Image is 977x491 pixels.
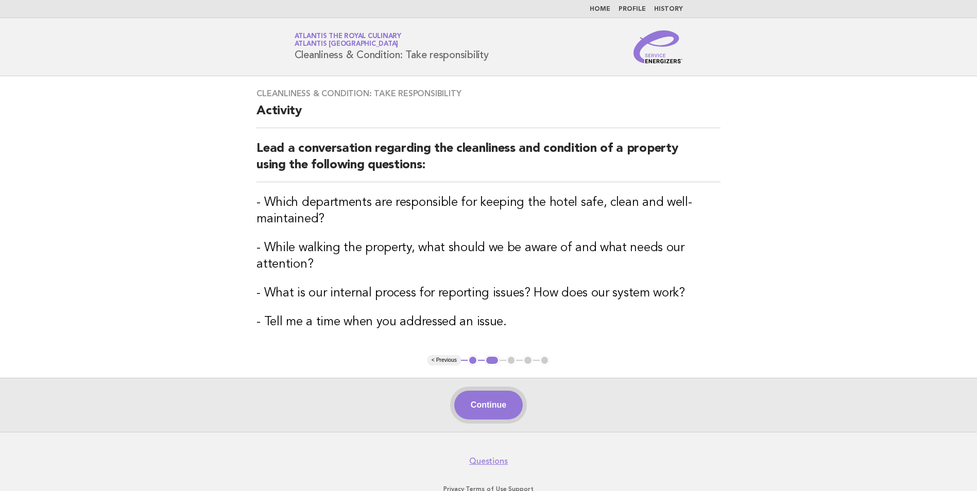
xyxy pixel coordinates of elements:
[454,391,523,419] button: Continue
[256,103,721,128] h2: Activity
[485,355,500,365] button: 2
[633,30,683,63] img: Service Energizers
[256,240,721,273] h3: - While walking the property, what should we be aware of and what needs our attention?
[468,355,478,365] button: 1
[427,355,461,365] button: < Previous
[295,33,489,60] h1: Cleanliness & Condition: Take responsibility
[256,285,721,302] h3: - What is our internal process for reporting issues? How does our system work?
[590,6,610,12] a: Home
[469,456,508,466] a: Questions
[654,6,683,12] a: History
[295,41,399,48] span: Atlantis [GEOGRAPHIC_DATA]
[295,33,401,47] a: Atlantis the Royal CulinaryAtlantis [GEOGRAPHIC_DATA]
[256,141,721,182] h2: Lead a conversation regarding the cleanliness and condition of a property using the following que...
[256,195,721,227] h3: - Which departments are responsible for keeping the hotel safe, clean and well-maintained?
[619,6,646,12] a: Profile
[256,314,721,330] h3: - Tell me a time when you addressed an issue.
[256,89,721,99] h3: Cleanliness & Condition: Take responsibility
